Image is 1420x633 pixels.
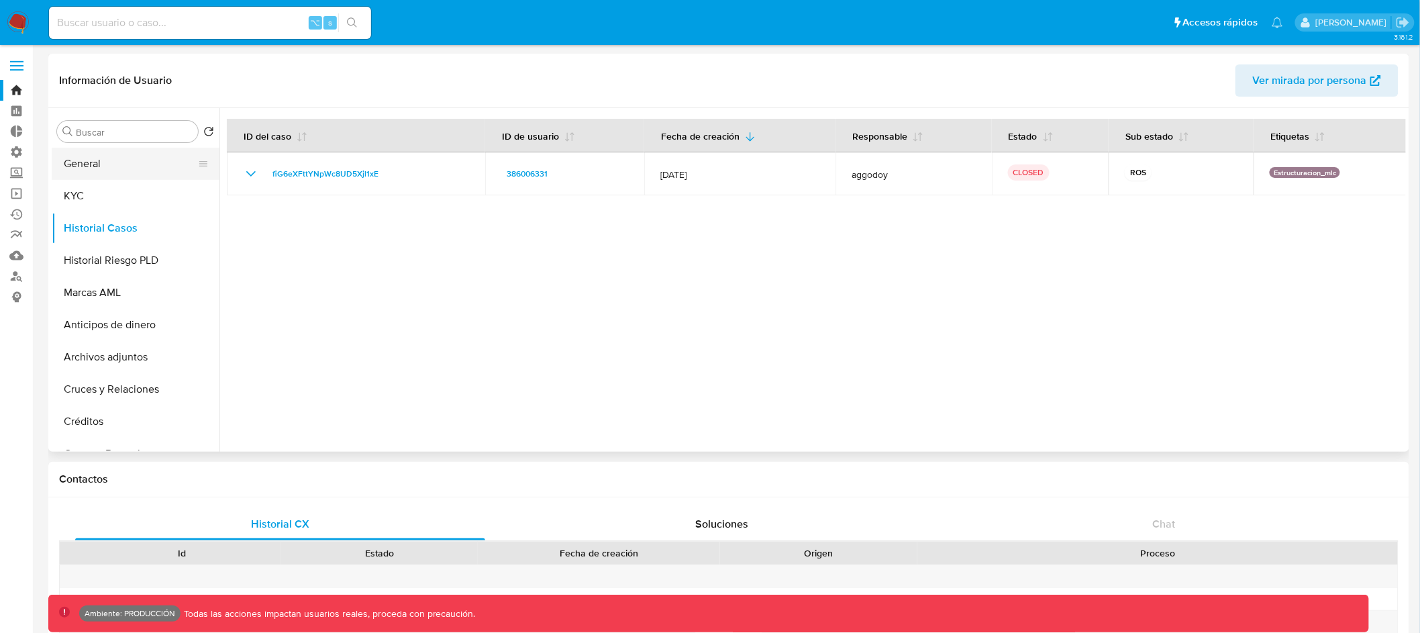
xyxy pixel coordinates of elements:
[52,180,219,212] button: KYC
[927,546,1388,560] div: Proceso
[487,546,711,560] div: Fecha de creación
[52,405,219,438] button: Créditos
[1183,15,1258,30] span: Accesos rápidos
[1315,16,1391,29] p: diego.assum@mercadolibre.com
[52,277,219,309] button: Marcas AML
[52,309,219,341] button: Anticipos de dinero
[52,438,219,470] button: Cuentas Bancarias
[310,16,320,29] span: ⌥
[290,546,468,560] div: Estado
[729,546,908,560] div: Origen
[85,611,175,616] p: Ambiente: PRODUCCIÓN
[52,373,219,405] button: Cruces y Relaciones
[696,516,749,532] span: Soluciones
[52,212,219,244] button: Historial Casos
[1396,15,1410,30] a: Salir
[52,148,209,180] button: General
[76,126,193,138] input: Buscar
[52,341,219,373] button: Archivos adjuntos
[1253,64,1367,97] span: Ver mirada por persona
[62,126,73,137] button: Buscar
[59,74,172,87] h1: Información de Usuario
[1272,17,1283,28] a: Notificaciones
[181,607,476,620] p: Todas las acciones impactan usuarios reales, proceda con precaución.
[59,473,1399,486] h1: Contactos
[49,14,371,32] input: Buscar usuario o caso...
[1235,64,1399,97] button: Ver mirada por persona
[1153,516,1176,532] span: Chat
[203,126,214,141] button: Volver al orden por defecto
[52,244,219,277] button: Historial Riesgo PLD
[328,16,332,29] span: s
[338,13,366,32] button: search-icon
[251,516,309,532] span: Historial CX
[93,546,271,560] div: Id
